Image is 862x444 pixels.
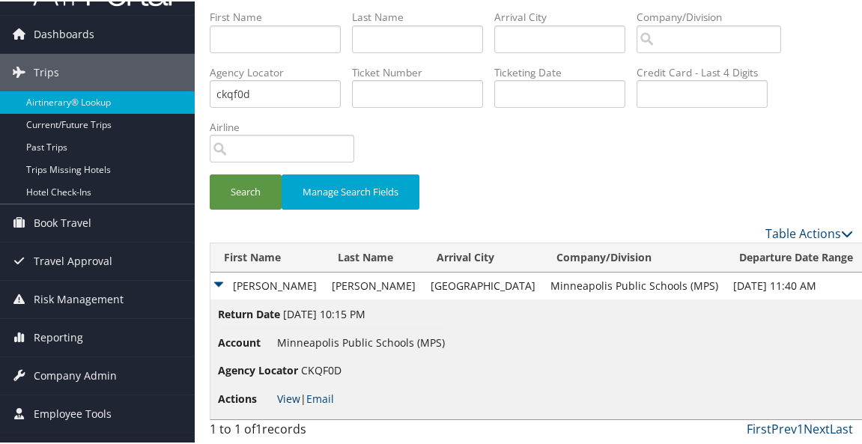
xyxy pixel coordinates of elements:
[543,242,726,271] th: Company/Division
[210,64,352,79] label: Agency Locator
[423,242,543,271] th: Arrival City: activate to sort column ascending
[277,334,445,348] span: Minneapolis Public Schools (MPS)
[210,8,352,23] label: First Name
[218,305,280,321] span: Return Date
[34,203,91,240] span: Book Travel
[210,173,282,208] button: Search
[210,419,353,444] div: 1 to 1 of records
[301,362,342,376] span: CKQF0D
[494,64,637,79] label: Ticketing Date
[797,419,804,436] a: 1
[352,8,494,23] label: Last Name
[324,271,423,298] td: [PERSON_NAME]
[34,52,59,90] span: Trips
[210,271,324,298] td: [PERSON_NAME]
[747,419,771,436] a: First
[283,305,365,320] span: [DATE] 10:15 PM
[765,224,853,240] a: Table Actions
[34,279,124,317] span: Risk Management
[255,419,262,436] span: 1
[218,333,274,350] span: Account
[282,173,419,208] button: Manage Search Fields
[543,271,726,298] td: Minneapolis Public Schools (MPS)
[34,356,117,393] span: Company Admin
[34,14,94,52] span: Dashboards
[423,271,543,298] td: [GEOGRAPHIC_DATA]
[210,118,365,133] label: Airline
[218,389,274,406] span: Actions
[210,242,324,271] th: First Name: activate to sort column ascending
[771,419,797,436] a: Prev
[352,64,494,79] label: Ticket Number
[277,390,300,404] a: View
[34,241,112,279] span: Travel Approval
[34,317,83,355] span: Reporting
[324,242,423,271] th: Last Name: activate to sort column ascending
[218,361,298,377] span: Agency Locator
[830,419,853,436] a: Last
[34,394,112,431] span: Employee Tools
[804,419,830,436] a: Next
[494,8,637,23] label: Arrival City
[306,390,334,404] a: Email
[637,8,792,23] label: Company/Division
[637,64,779,79] label: Credit Card - Last 4 Digits
[277,390,334,404] span: |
